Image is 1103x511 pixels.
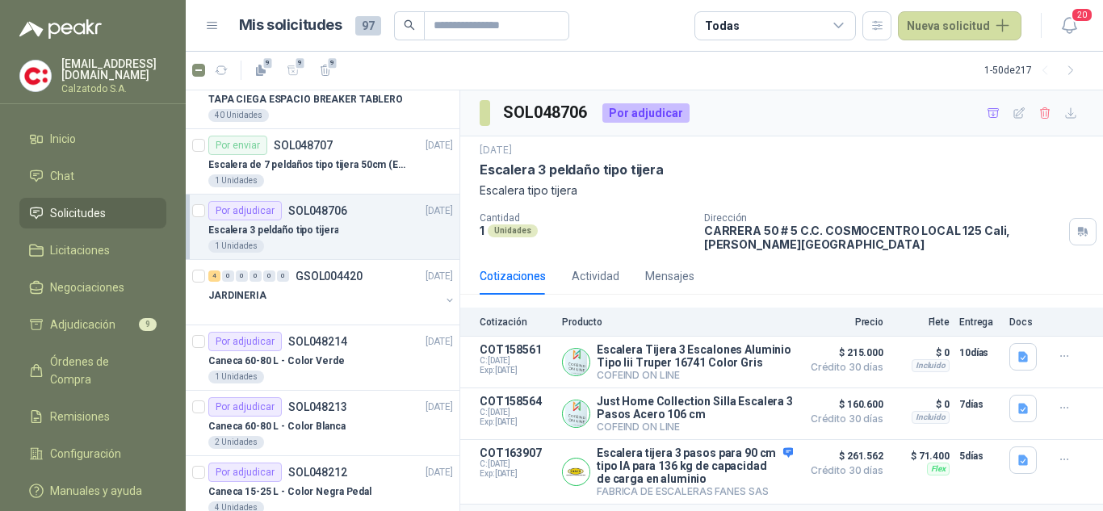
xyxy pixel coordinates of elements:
div: 1 Unidades [208,174,264,187]
span: Exp: [DATE] [480,366,552,375]
p: [DATE] [426,138,453,153]
a: Solicitudes [19,198,166,228]
a: Configuración [19,438,166,469]
span: C: [DATE] [480,356,552,366]
span: Crédito 30 días [803,362,883,372]
span: Configuración [50,445,121,463]
a: Adjudicación9 [19,309,166,340]
div: 0 [277,270,289,282]
a: Por enviarSOL048707[DATE] Escalera de 7 peldaños tipo tijera 50cm (En apertura) para que se pueda... [186,129,459,195]
span: Exp: [DATE] [480,469,552,479]
p: 10 días [959,343,1000,362]
button: 9 [312,57,338,83]
p: Caneca 15-25 L - Color Negra Pedal [208,484,371,500]
a: Remisiones [19,401,166,432]
div: 2 Unidades [208,436,264,449]
span: 9 [139,318,157,331]
img: Company Logo [563,459,589,485]
p: FABRICA DE ESCALERAS FANES SAS [597,485,793,497]
span: $ 261.562 [803,446,883,466]
div: 40 Unidades [208,109,269,122]
a: Órdenes de Compra [19,346,166,395]
div: Mensajes [645,267,694,285]
button: Nueva solicitud [898,11,1021,40]
p: Cantidad [480,212,691,224]
img: Company Logo [563,400,589,427]
div: Cotizaciones [480,267,546,285]
p: Escalera Tijera 3 Escalones Aluminio Tipo Iii Truper 16741 Color Gris [597,343,793,369]
div: Por adjudicar [208,201,282,220]
p: [DATE] [426,334,453,350]
a: Negociaciones [19,272,166,303]
p: Caneca 60-80 L - Color Blanca [208,419,346,434]
span: 9 [327,57,338,69]
span: 9 [295,57,306,69]
span: Solicitudes [50,204,106,222]
p: SOL048706 [288,205,347,216]
span: Adjudicación [50,316,115,333]
div: Todas [705,17,739,35]
p: COFEIND ON LINE [597,421,793,433]
p: SOL048707 [274,140,333,151]
p: Precio [803,316,883,328]
span: Manuales y ayuda [50,482,142,500]
button: 20 [1055,11,1084,40]
p: Escalera 3 peldaño tipo tijera [208,223,338,238]
img: Logo peakr [19,19,102,39]
span: Negociaciones [50,279,124,296]
span: Órdenes de Compra [50,353,151,388]
p: Producto [562,316,793,328]
span: Crédito 30 días [803,414,883,424]
span: Chat [50,167,74,185]
span: Licitaciones [50,241,110,259]
p: Cotización [480,316,552,328]
p: Escalera 3 peldaño tipo tijera [480,161,664,178]
p: Escalera tijera 3 pasos para 90 cm tipo IA para 136 kg de capacidad de carga en aluminio [597,446,793,485]
div: Incluido [912,359,950,372]
p: Calzatodo S.A. [61,84,166,94]
p: SOL048212 [288,467,347,478]
a: Inicio [19,124,166,154]
p: COT158564 [480,395,552,408]
span: Exp: [DATE] [480,417,552,427]
div: 1 Unidades [208,240,264,253]
div: 1 Unidades [208,371,264,383]
div: 0 [222,270,234,282]
p: Escalera de 7 peldaños tipo tijera 50cm (En apertura) para que se pueda abrir bien en la bodega [208,157,409,173]
a: Por adjudicarSOL048706[DATE] Escalera 3 peldaño tipo tijera1 Unidades [186,195,459,260]
a: 4 0 0 0 0 0 GSOL004420[DATE] JARDINERIA [208,266,456,318]
div: Unidades [488,224,538,237]
div: 0 [236,270,248,282]
p: Flete [893,316,950,328]
span: 20 [1071,7,1093,23]
div: Incluido [912,411,950,424]
p: [DATE] [426,400,453,415]
div: 1 - 50 de 217 [984,57,1084,83]
p: [EMAIL_ADDRESS][DOMAIN_NAME] [61,58,166,81]
div: Actividad [572,267,619,285]
p: [DATE] [426,203,453,219]
span: $ 215.000 [803,343,883,362]
h3: SOL048706 [503,100,589,125]
span: C: [DATE] [480,408,552,417]
p: [DATE] [426,269,453,284]
span: Remisiones [50,408,110,425]
p: JARDINERIA [208,288,266,304]
span: C: [DATE] [480,459,552,469]
p: Docs [1009,316,1042,328]
p: [DATE] [480,143,512,158]
span: $ 160.600 [803,395,883,414]
a: Por adjudicarSOL048214[DATE] Caneca 60-80 L - Color Verde1 Unidades [186,325,459,391]
button: 9 [248,57,274,83]
div: Por adjudicar [208,332,282,351]
p: $ 0 [893,343,950,362]
span: 9 [262,57,274,69]
a: Chat [19,161,166,191]
p: CARRERA 50 # 5 C.C. COSMOCENTRO LOCAL 125 Cali , [PERSON_NAME][GEOGRAPHIC_DATA] [704,224,1063,251]
div: Flex [927,463,950,475]
span: Crédito 30 días [803,466,883,475]
h1: Mis solicitudes [239,14,342,37]
p: 7 días [959,395,1000,414]
div: 0 [263,270,275,282]
div: 4 [208,270,220,282]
